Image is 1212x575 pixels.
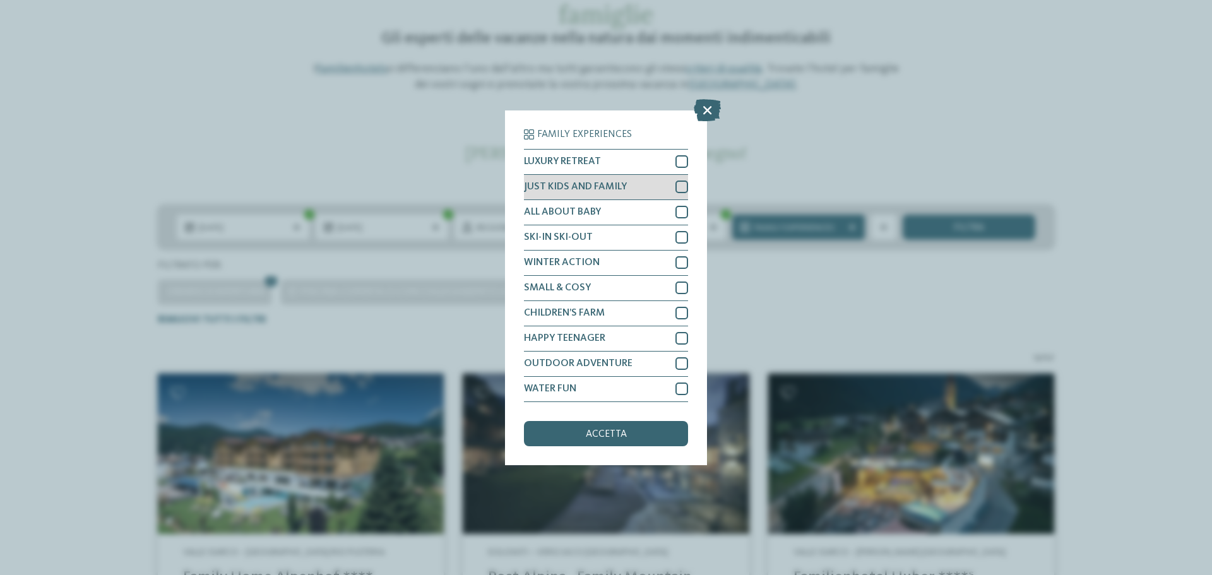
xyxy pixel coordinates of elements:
[524,333,605,343] span: HAPPY TEENAGER
[524,384,576,394] span: WATER FUN
[524,182,627,192] span: JUST KIDS AND FAMILY
[524,283,591,293] span: SMALL & COSY
[524,258,600,268] span: WINTER ACTION
[524,157,601,167] span: LUXURY RETREAT
[524,232,593,242] span: SKI-IN SKI-OUT
[524,359,633,369] span: OUTDOOR ADVENTURE
[586,429,627,439] span: accetta
[537,129,632,139] span: Family Experiences
[524,308,605,318] span: CHILDREN’S FARM
[524,207,601,217] span: ALL ABOUT BABY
